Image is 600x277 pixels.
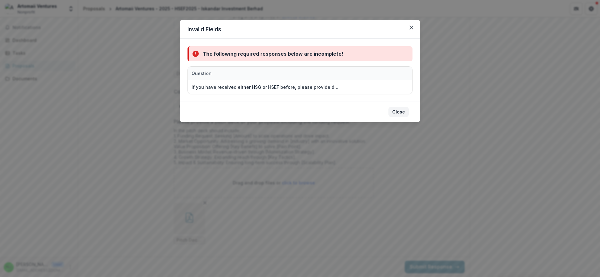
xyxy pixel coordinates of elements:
div: Question [188,70,215,77]
button: Close [406,23,416,33]
button: Close [388,107,409,117]
div: The following required responses below are incomplete! [202,50,343,58]
div: Question [188,67,344,80]
div: If you have received either HSG or HSEF before, please provide details of the funding. [192,84,340,90]
header: Invalid Fields [180,20,420,39]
